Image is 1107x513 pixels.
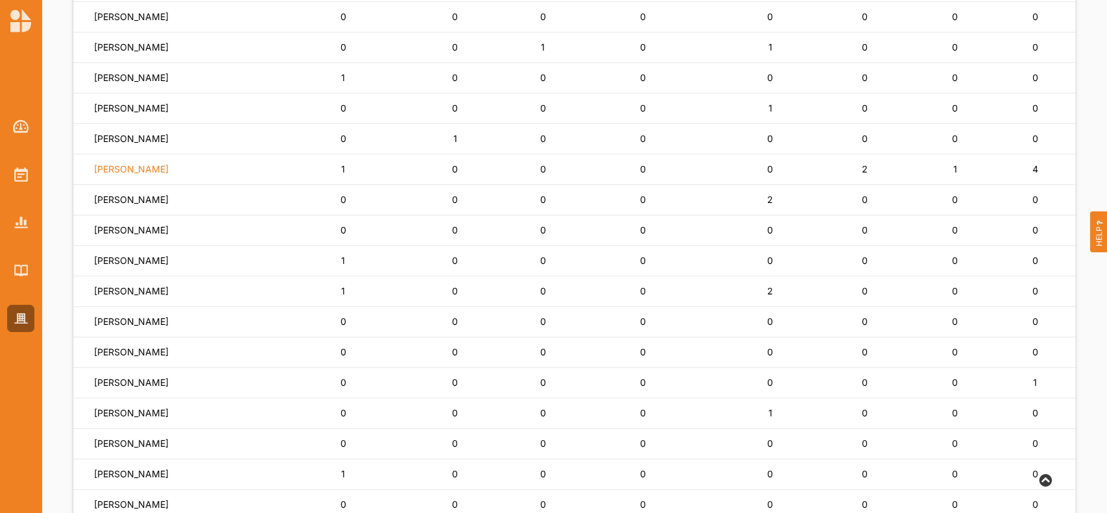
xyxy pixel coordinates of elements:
[952,102,958,113] span: 0
[639,346,645,357] span: 0
[540,11,546,22] span: 0
[952,285,958,296] span: 0
[952,438,958,449] span: 0
[341,285,345,296] span: 1
[341,72,345,83] span: 1
[7,257,34,284] a: Library
[952,316,958,327] span: 0
[952,255,958,266] span: 0
[767,133,773,144] span: 0
[1032,346,1038,357] span: 0
[13,120,29,133] img: Dashboard
[94,499,169,510] label: [PERSON_NAME]
[1032,285,1038,296] span: 0
[952,194,958,205] span: 0
[861,163,867,174] span: 2
[639,499,645,510] span: 0
[952,224,958,235] span: 0
[861,377,867,388] span: 0
[639,133,645,144] span: 0
[952,11,958,22] span: 0
[1032,224,1038,235] span: 0
[341,163,345,174] span: 1
[1032,163,1038,174] span: 4
[767,499,773,510] span: 0
[767,438,773,449] span: 0
[861,499,867,510] span: 0
[861,72,867,83] span: 0
[452,499,458,510] span: 0
[639,194,645,205] span: 0
[94,407,169,419] label: [PERSON_NAME]
[1032,499,1038,510] span: 0
[952,407,958,418] span: 0
[340,377,346,388] span: 0
[94,163,169,175] label: [PERSON_NAME]
[861,407,867,418] span: 0
[540,163,546,174] span: 0
[94,468,169,480] label: [PERSON_NAME]
[341,468,345,479] span: 1
[452,285,458,296] span: 0
[861,42,867,53] span: 0
[7,113,34,140] a: Dashboard
[1032,468,1038,479] span: 0
[861,285,867,296] span: 0
[861,11,867,22] span: 0
[540,285,546,296] span: 0
[861,255,867,266] span: 0
[14,313,28,324] img: Organisation
[639,285,645,296] span: 0
[1032,316,1038,327] span: 0
[861,346,867,357] span: 0
[540,133,546,144] span: 0
[540,438,546,449] span: 0
[768,102,772,113] span: 1
[340,133,346,144] span: 0
[452,377,458,388] span: 0
[452,316,458,327] span: 0
[767,224,773,235] span: 0
[861,224,867,235] span: 0
[340,42,346,53] span: 0
[953,163,957,174] span: 1
[94,194,169,206] label: [PERSON_NAME]
[861,316,867,327] span: 0
[94,102,169,114] label: [PERSON_NAME]
[452,11,458,22] span: 0
[767,163,773,174] span: 0
[952,42,958,53] span: 0
[639,377,645,388] span: 0
[952,499,958,510] span: 0
[1032,438,1038,449] span: 0
[540,72,546,83] span: 0
[767,255,773,266] span: 0
[340,407,346,418] span: 0
[639,224,645,235] span: 0
[639,255,645,266] span: 0
[952,468,958,479] span: 0
[340,194,346,205] span: 0
[767,11,773,22] span: 0
[767,285,773,296] span: 2
[7,209,34,236] a: Reports
[94,42,169,53] label: [PERSON_NAME]
[1032,102,1038,113] span: 0
[861,133,867,144] span: 0
[10,9,31,32] img: logo
[94,346,169,358] label: [PERSON_NAME]
[861,438,867,449] span: 0
[452,224,458,235] span: 0
[340,499,346,510] span: 0
[639,163,645,174] span: 0
[94,224,169,236] label: [PERSON_NAME]
[94,255,169,267] label: [PERSON_NAME]
[540,407,546,418] span: 0
[540,316,546,327] span: 0
[1032,72,1038,83] span: 0
[94,438,169,449] label: [PERSON_NAME]
[540,255,546,266] span: 0
[540,377,546,388] span: 0
[14,167,28,182] img: Activities
[952,72,958,83] span: 0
